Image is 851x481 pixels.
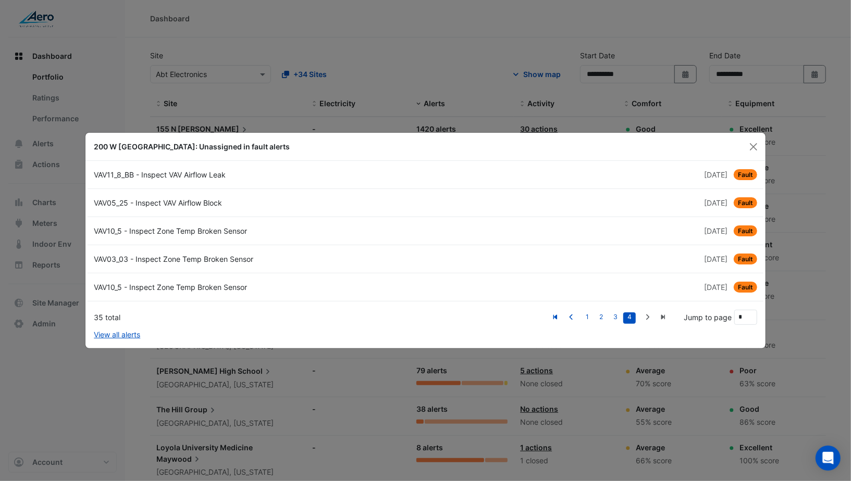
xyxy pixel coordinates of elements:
label: Jump to page [684,312,732,323]
a: View all alerts [94,329,140,340]
span: Fault [734,282,757,293]
span: Mon 17-Jun-2024 08:15 AEST [704,198,727,207]
span: Fri 17-May-2024 23:15 AEST [704,226,727,235]
a: 1 [581,312,594,324]
div: VAV05_25 - Inspect VAV Airflow Block [88,197,425,208]
div: VAV03_03 - Inspect Zone Temp Broken Sensor [88,254,425,264]
a: 4 [623,312,636,324]
a: Previous [563,310,579,324]
div: VAV10_5 - Inspect Zone Temp Broken Sensor [88,225,425,236]
span: Fault [734,169,757,180]
span: Fri 17-May-2024 22:15 AEST [704,283,727,292]
span: Fri 17-May-2024 23:15 AEST [704,255,727,263]
b: 200 W [GEOGRAPHIC_DATA]: Unassigned in fault alerts [94,142,290,151]
a: 3 [609,312,622,324]
button: Close [746,139,761,155]
div: Open Intercom Messenger [816,446,841,471]
a: First [547,310,563,324]
div: 35 total [94,312,547,323]
span: Fault [734,254,757,264]
span: Fault [734,197,757,208]
span: Fault [734,225,757,236]
div: VAV11_8_BB - Inspect VAV Airflow Leak [88,169,425,180]
a: 2 [595,312,608,324]
div: VAV10_5 - Inspect Zone Temp Broken Sensor [88,282,425,293]
span: Wed 31-Jul-2024 21:15 AEST [704,170,727,179]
